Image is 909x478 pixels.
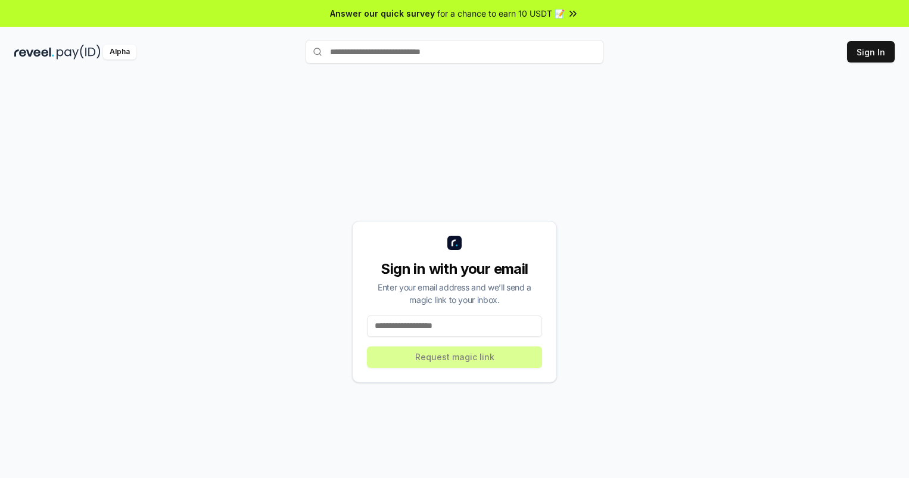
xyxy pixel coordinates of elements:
div: Enter your email address and we’ll send a magic link to your inbox. [367,281,542,306]
span: Answer our quick survey [330,7,435,20]
img: pay_id [57,45,101,60]
button: Sign In [847,41,895,63]
div: Sign in with your email [367,260,542,279]
span: for a chance to earn 10 USDT 📝 [437,7,565,20]
img: reveel_dark [14,45,54,60]
img: logo_small [447,236,462,250]
div: Alpha [103,45,136,60]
